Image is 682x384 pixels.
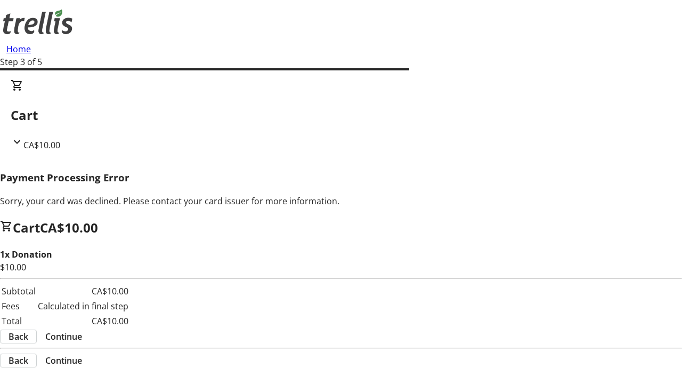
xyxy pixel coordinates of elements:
[11,106,671,125] h2: Cart
[1,284,36,298] td: Subtotal
[37,284,129,298] td: CA$10.00
[9,330,28,343] span: Back
[11,79,671,151] div: CartCA$10.00
[37,330,91,343] button: Continue
[23,139,60,151] span: CA$10.00
[37,354,91,367] button: Continue
[37,299,129,313] td: Calculated in final step
[45,354,82,367] span: Continue
[40,219,98,236] span: CA$10.00
[9,354,28,367] span: Back
[1,314,36,328] td: Total
[45,330,82,343] span: Continue
[1,299,36,313] td: Fees
[13,219,40,236] span: Cart
[37,314,129,328] td: CA$10.00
